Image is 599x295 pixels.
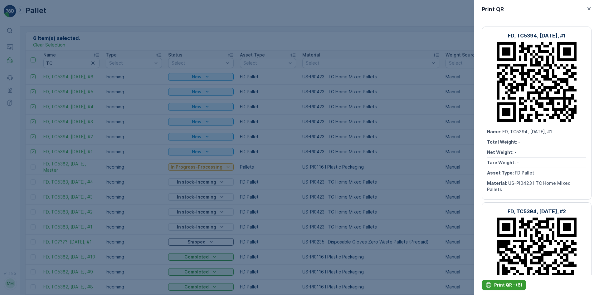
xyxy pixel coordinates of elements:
span: FD, SC7327, [DATE], #1 [21,102,69,108]
span: Name : [487,129,502,134]
span: Net Weight : [5,123,33,128]
p: FD, SC7327, [DATE], #1 [271,5,327,13]
p: Print QR - (6) [494,282,522,288]
span: FD Pallet [515,170,534,175]
span: Tare Weight : [5,133,35,139]
button: Print QR - (6) [482,280,526,290]
span: - [35,133,37,139]
span: - [514,150,517,155]
span: Tare Weight : [487,160,517,165]
span: FD, TC5394, [DATE], #1 [502,129,552,134]
span: Name : [5,102,21,108]
p: FD, TC5394, [DATE], #1 [508,32,565,39]
span: US-PI0423 I TC Home Mixed Pallets [487,180,571,192]
span: Total Weight : [5,113,37,118]
span: Total Weight : [487,139,518,145]
span: FD Pallet [33,144,52,149]
span: Net Weight : [487,150,514,155]
span: Asset Type : [487,170,515,175]
span: - [517,160,519,165]
p: Print QR [482,5,504,14]
span: Material : [487,180,508,186]
span: Material : [5,154,27,159]
span: - [37,113,39,118]
span: Asset Type : [5,144,33,149]
span: US-PI0385 I CRW35240 Rigid Plastics [27,154,108,159]
span: - [518,139,520,145]
p: FD, TC5394, [DATE], #2 [508,208,566,215]
span: - [33,123,35,128]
